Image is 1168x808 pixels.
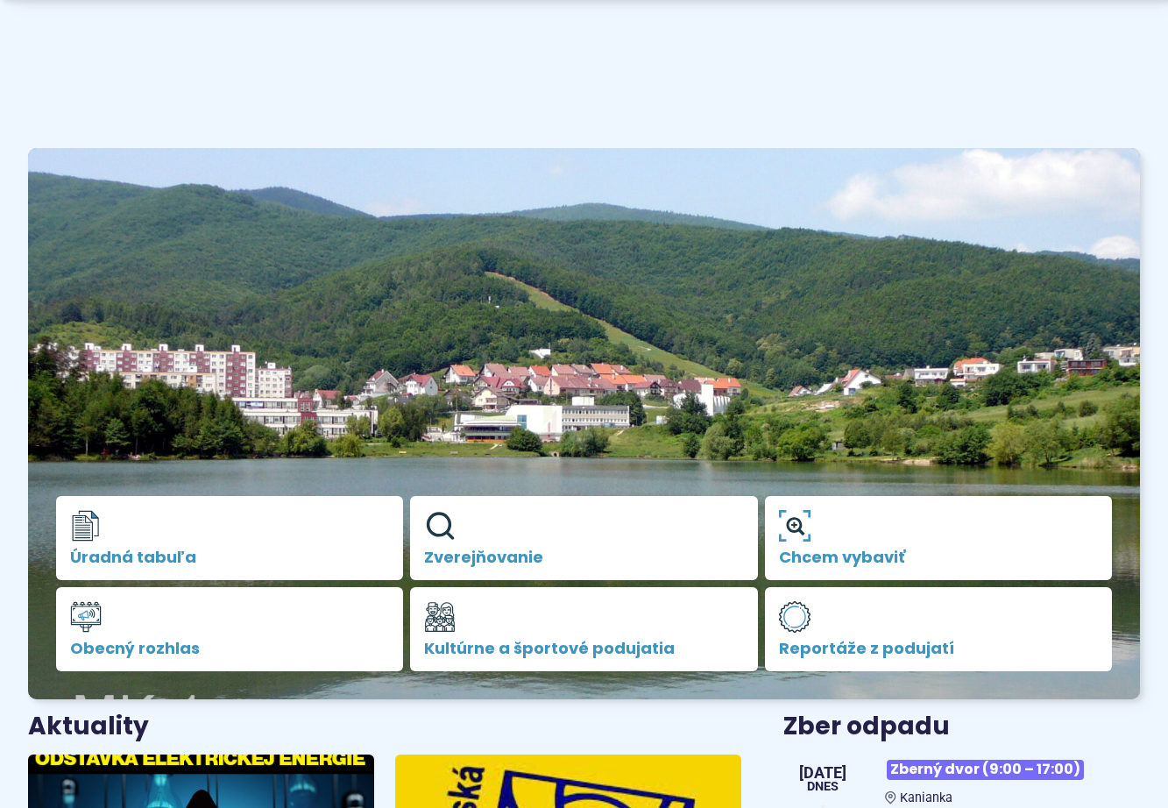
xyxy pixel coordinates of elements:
[887,760,1084,780] span: Zberný dvor (9:00 – 17:00)
[783,753,1140,805] a: Zberný dvor (9:00 – 17:00) Kanianka [DATE] Dnes
[765,496,1112,580] a: Chcem vybaviť
[410,587,757,671] a: Kultúrne a športové podujatia
[779,549,1098,566] span: Chcem vybaviť
[765,587,1112,671] a: Reportáže z podujatí
[783,713,1140,741] h3: Zber odpadu
[70,549,389,566] span: Úradná tabuľa
[799,781,846,793] span: Dnes
[28,713,149,741] h3: Aktuality
[424,640,743,657] span: Kultúrne a športové podujatia
[900,790,952,805] span: Kanianka
[70,640,389,657] span: Obecný rozhlas
[779,640,1098,657] span: Reportáže z podujatí
[56,496,403,580] a: Úradná tabuľa
[56,587,403,671] a: Obecný rozhlas
[799,765,846,781] span: [DATE]
[424,549,743,566] span: Zverejňovanie
[410,496,757,580] a: Zverejňovanie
